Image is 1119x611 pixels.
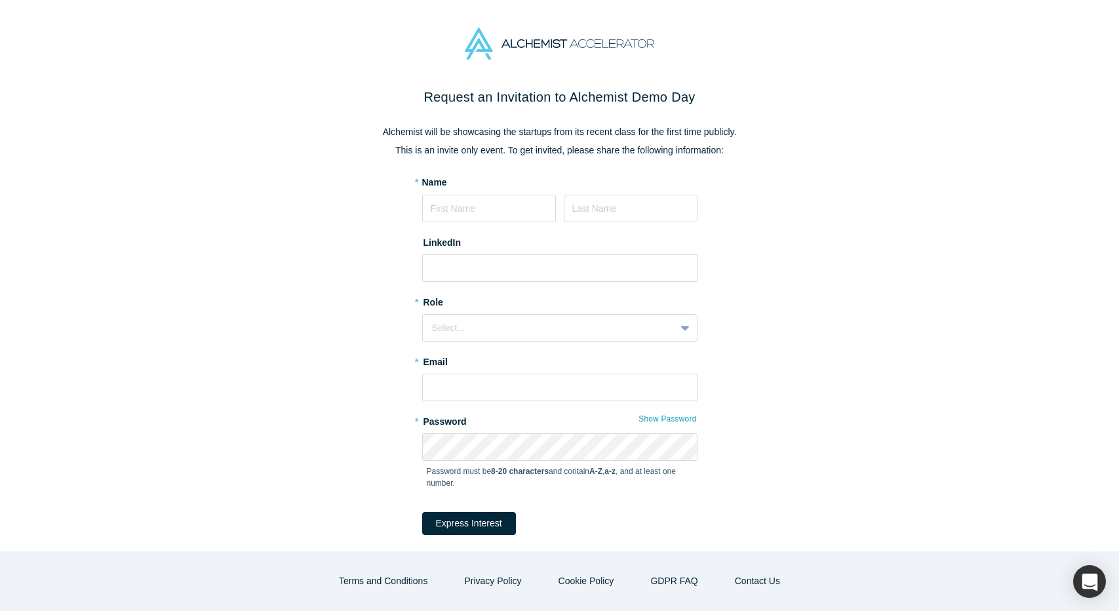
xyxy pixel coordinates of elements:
[589,467,602,476] strong: A-Z
[422,512,516,535] button: Express Interest
[604,467,616,476] strong: a-z
[422,291,697,309] label: Role
[422,176,447,189] label: Name
[427,465,693,489] p: Password must be and contain , , and at least one number.
[545,570,628,593] button: Cookie Policy
[491,467,549,476] strong: 8-20 characters
[422,195,556,222] input: First Name
[638,410,697,427] button: Show Password
[422,231,461,250] label: LinkedIn
[285,144,835,157] p: This is an invite only event. To get invited, please share the following information:
[285,125,835,139] p: Alchemist will be showcasing the startups from its recent class for the first time publicly.
[564,195,697,222] input: Last Name
[465,28,654,60] img: Alchemist Accelerator Logo
[285,87,835,107] h2: Request an Invitation to Alchemist Demo Day
[721,570,794,593] button: Contact Us
[325,570,441,593] button: Terms and Conditions
[432,321,666,335] div: Select...
[450,570,535,593] button: Privacy Policy
[422,351,697,369] label: Email
[637,570,711,593] a: GDPR FAQ
[422,410,697,429] label: Password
